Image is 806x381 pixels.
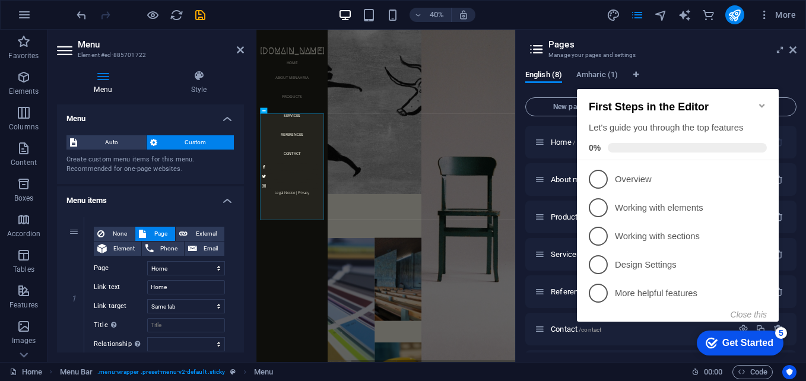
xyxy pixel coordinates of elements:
h3: Manage your pages and settings [548,50,773,61]
i: Publish [728,8,741,22]
div: Language Tabs [525,70,797,93]
span: Auto [81,135,142,150]
span: New page [531,103,607,110]
span: 00 00 [704,365,722,379]
button: navigator [654,8,668,22]
button: pages [630,8,645,22]
h4: Menu [57,70,154,95]
input: Title [147,318,225,332]
span: : [712,367,714,376]
h6: 40% [427,8,446,22]
div: Create custom menu items for this menu. Recommended for one-page websites. [66,155,234,174]
li: Working with sections [5,148,207,177]
span: . menu-wrapper .preset-menu-v2-default .sticky [97,365,225,379]
button: Code [732,365,773,379]
span: Custom [161,135,231,150]
button: Page [135,227,175,241]
p: Favorites [8,51,39,61]
label: Link text [94,280,147,294]
p: More helpful features [43,214,185,226]
i: AI Writer [678,8,691,22]
div: Services/services [547,250,732,258]
span: Click to open page [551,175,651,184]
button: None [94,227,135,241]
h4: Style [154,70,244,95]
span: Element [110,242,138,256]
span: Click to select. Double-click to edit [254,365,273,379]
label: Link target [94,299,147,313]
span: Click to open page [551,250,605,259]
nav: breadcrumb [60,365,274,379]
button: reload [169,8,183,22]
i: Navigator [654,8,668,22]
span: Phone [157,242,180,256]
span: None [108,227,131,241]
p: Elements [9,87,39,96]
button: text_generator [678,8,692,22]
div: Get Started [150,264,201,275]
button: Email [185,242,224,256]
button: commerce [702,8,716,22]
span: Click to open page [551,325,601,334]
button: Usercentrics [782,365,797,379]
li: More helpful features [5,205,207,234]
span: Click to open page [551,138,575,147]
label: Relationship [94,337,147,351]
div: 5 [203,253,215,265]
button: Phone [142,242,184,256]
div: Let's guide you through the top features [17,48,195,61]
a: Click to cancel selection. Double-click to open Pages [9,365,42,379]
p: Working with elements [43,128,185,141]
em: 1 [65,294,82,303]
h4: Menu [57,104,244,126]
label: Title [94,318,147,332]
div: About menahria/about-menahria [547,176,732,183]
button: More [754,5,801,24]
button: undo [74,8,88,22]
button: Auto [66,135,146,150]
p: Working with sections [43,157,185,169]
span: Click to select. Double-click to edit [60,365,93,379]
li: Design Settings [5,177,207,205]
h2: Pages [548,39,797,50]
button: publish [725,5,744,24]
span: Page [150,227,172,241]
p: Accordion [7,229,40,239]
i: This element is a customizable preset [230,369,236,375]
button: Close this [158,236,195,246]
button: save [193,8,207,22]
span: Click to open page [551,212,610,221]
h2: Menu [78,39,244,50]
button: design [607,8,621,22]
p: Images [12,336,36,345]
p: Tables [13,265,34,274]
span: Code [738,365,767,379]
div: Minimize checklist [185,27,195,37]
div: References/references [547,288,732,296]
div: Contact/contact [547,325,732,333]
i: On resize automatically adjust zoom level to fit chosen device. [458,9,469,20]
p: Features [9,300,38,310]
p: Overview [43,100,185,112]
h4: Menu items [57,186,244,208]
div: Products/products [547,213,732,221]
h6: Session time [691,365,723,379]
i: Save (Ctrl+S) [193,8,207,22]
div: Home/ [547,138,732,146]
h3: Element #ed-885701722 [78,50,220,61]
button: 40% [410,8,452,22]
span: Email [201,242,221,256]
p: Content [11,158,37,167]
button: New page [525,97,613,116]
button: Click here to leave preview mode and continue editing [145,8,160,22]
i: Pages (Ctrl+Alt+S) [630,8,644,22]
p: Design Settings [43,185,185,198]
li: Overview [5,91,207,120]
span: Click to open page [551,287,622,296]
i: Commerce [702,8,715,22]
span: External [191,227,221,241]
h2: First Steps in the Editor [17,27,195,40]
button: Custom [147,135,234,150]
button: Element [94,242,141,256]
i: Reload page [170,8,183,22]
